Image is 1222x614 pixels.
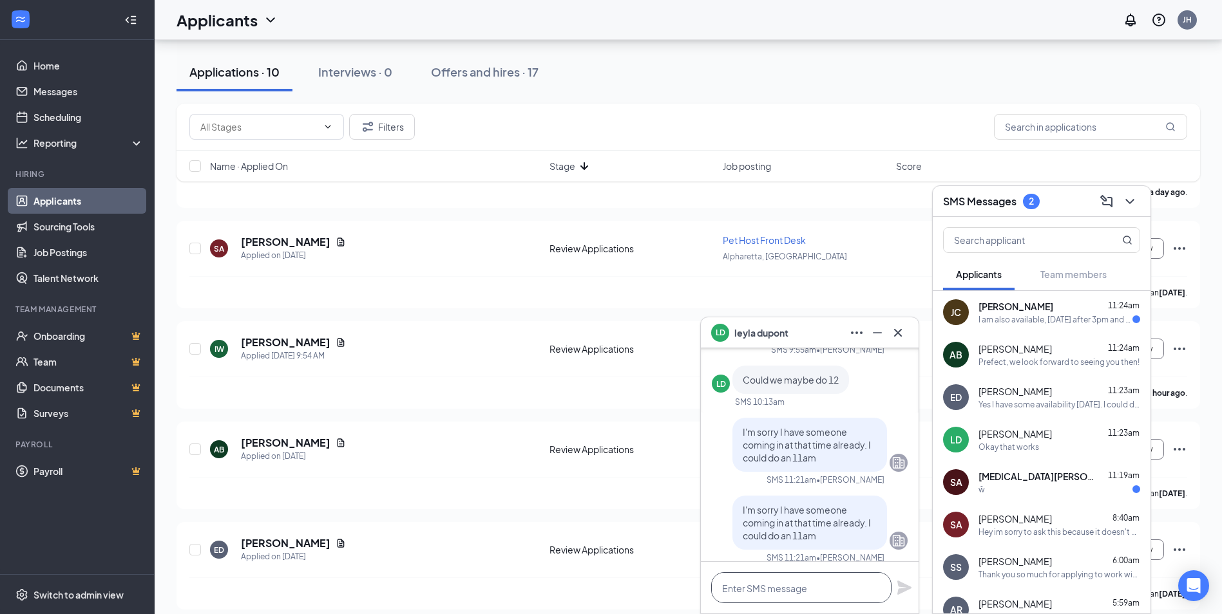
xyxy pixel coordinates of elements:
[241,536,330,550] h5: [PERSON_NAME]
[1108,386,1140,395] span: 11:23am
[771,344,816,355] div: SMS 9:55am
[349,114,415,140] button: Filter Filters
[716,378,726,389] div: LD
[33,265,144,291] a: Talent Network
[743,374,839,386] span: Could we maybe do 12
[1112,555,1140,565] span: 6:00am
[816,474,884,485] span: • [PERSON_NAME]
[1108,428,1140,438] span: 11:23am
[951,306,961,319] div: JC
[950,391,962,404] div: ED
[1183,14,1192,25] div: JH
[944,228,1096,252] input: Search applicant
[431,64,539,80] div: Offers and hires · 17
[723,160,771,172] span: Job posting
[124,14,137,26] svg: Collapse
[1122,235,1132,245] svg: MagnifyingGlass
[723,252,847,261] span: Alpharetta, [GEOGRAPHIC_DATA]
[743,504,871,541] span: I'm sorry I have someone coming in at that time already. I could do an 11am
[33,79,144,104] a: Messages
[318,64,392,80] div: Interviews · 0
[867,322,888,343] button: Minimize
[950,433,962,446] div: LD
[1159,589,1185,599] b: [DATE]
[33,400,144,426] a: SurveysCrown
[15,439,141,450] div: Payroll
[735,396,785,407] div: SMS 10:13am
[943,194,1017,209] h3: SMS Messages
[33,349,144,375] a: TeamCrown
[14,13,27,26] svg: WorkstreamLogo
[956,268,1002,280] span: Applicants
[33,323,144,349] a: OnboardingCrown
[210,160,288,172] span: Name · Applied On
[950,348,962,361] div: AB
[979,442,1039,452] div: Okay that works
[950,476,962,488] div: SA
[241,550,346,563] div: Applied on [DATE]
[1165,122,1176,132] svg: MagnifyingGlass
[323,122,333,132] svg: ChevronDown
[979,526,1140,537] div: Hey im sorry to ask this because it doesn't make me look good but i just got off of work and im e...
[870,325,885,340] svg: Minimize
[979,427,1052,440] span: [PERSON_NAME]
[816,552,884,563] span: • [PERSON_NAME]
[549,160,575,172] span: Stage
[33,188,144,214] a: Applicants
[734,326,788,340] span: leyla dupont
[33,239,144,265] a: Job Postings
[979,470,1094,483] span: [MEDICAL_DATA][PERSON_NAME]
[950,561,962,573] div: SS
[241,450,346,463] div: Applied on [DATE]
[849,325,864,340] svg: Ellipses
[200,120,318,134] input: All Stages
[33,588,124,601] div: Switch to admin view
[1112,598,1140,608] span: 5:59am
[767,474,816,485] div: SMS 11:21am
[189,64,280,80] div: Applications · 10
[979,555,1052,568] span: [PERSON_NAME]
[336,538,346,548] svg: Document
[1159,288,1185,297] b: [DATE]
[1112,513,1140,523] span: 8:40am
[816,344,884,355] span: • [PERSON_NAME]
[241,436,330,450] h5: [PERSON_NAME]
[888,322,908,343] button: Cross
[214,243,224,254] div: SA
[1142,388,1185,398] b: an hour ago
[979,512,1052,525] span: [PERSON_NAME]
[979,314,1132,325] div: I am also available, [DATE] after 3pm and [DATE] after 3pm.
[979,597,1052,610] span: [PERSON_NAME]
[15,136,28,149] svg: Analysis
[15,588,28,601] svg: Settings
[1108,343,1140,353] span: 11:24am
[15,169,141,180] div: Hiring
[723,234,806,246] span: Pet Host Front Desk
[549,342,715,355] div: Review Applications
[177,9,258,31] h1: Applicants
[33,375,144,400] a: DocumentsCrown
[263,12,278,28] svg: ChevronDown
[979,569,1140,580] div: Thank you so much for applying to work with us here at [GEOGRAPHIC_DATA]. We would like to invite...
[846,322,867,343] button: Ellipses
[1172,341,1187,357] svg: Ellipses
[1099,194,1114,209] svg: ComposeMessage
[979,399,1140,410] div: Yes I have some availability [DATE]. I could do 12pm the 20th if that works for you
[241,335,330,349] h5: [PERSON_NAME]
[577,158,592,174] svg: ArrowDown
[241,249,346,262] div: Applied on [DATE]
[1172,241,1187,256] svg: Ellipses
[950,518,962,531] div: SA
[979,342,1052,355] span: [PERSON_NAME]
[336,237,346,247] svg: Document
[896,160,922,172] span: Score
[336,337,346,348] svg: Document
[241,349,346,362] div: Applied [DATE] 9:54 AM
[1040,268,1107,280] span: Team members
[979,357,1140,367] div: Prefect, we look forward to seeing you then!
[767,552,816,563] div: SMS 11:21am
[891,455,906,470] svg: Company
[897,580,912,595] svg: Plane
[33,214,144,239] a: Sourcing Tools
